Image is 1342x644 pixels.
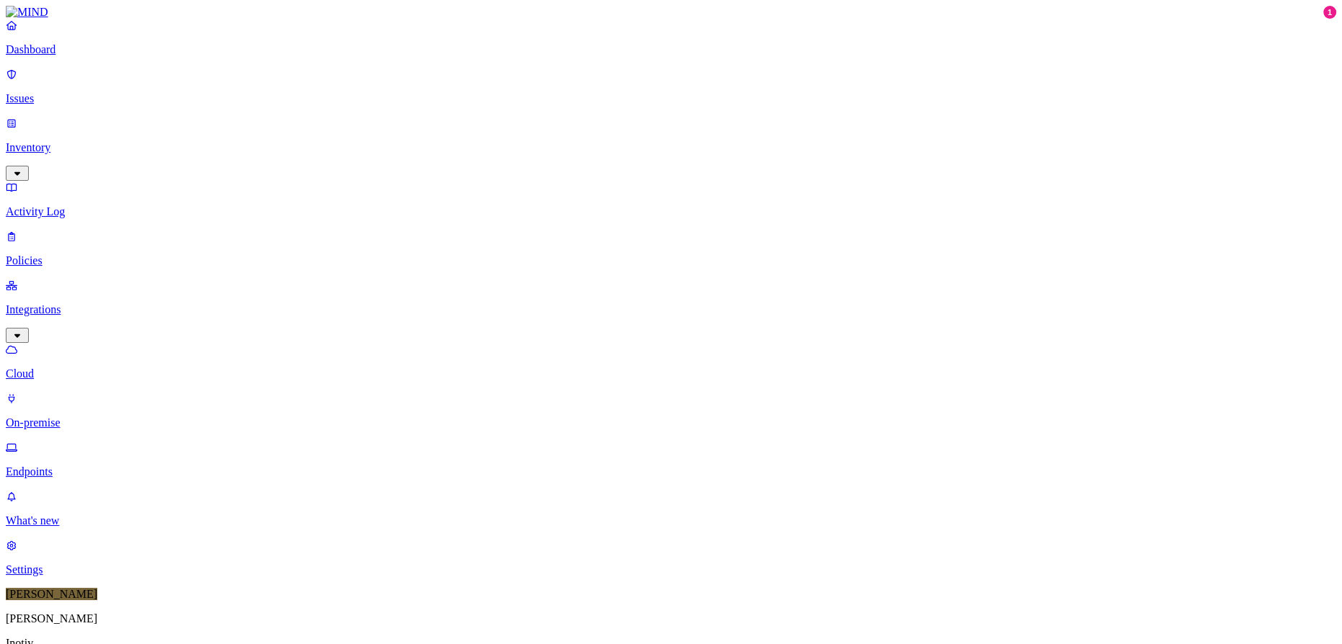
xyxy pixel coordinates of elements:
[6,303,1336,316] p: Integrations
[6,539,1336,576] a: Settings
[6,343,1336,380] a: Cloud
[6,514,1336,527] p: What's new
[6,141,1336,154] p: Inventory
[6,117,1336,179] a: Inventory
[6,6,1336,19] a: MIND
[6,6,48,19] img: MIND
[6,181,1336,218] a: Activity Log
[1323,6,1336,19] div: 1
[6,416,1336,429] p: On-premise
[6,612,1336,625] p: [PERSON_NAME]
[6,279,1336,341] a: Integrations
[6,68,1336,105] a: Issues
[6,92,1336,105] p: Issues
[6,441,1336,478] a: Endpoints
[6,392,1336,429] a: On-premise
[6,254,1336,267] p: Policies
[6,205,1336,218] p: Activity Log
[6,465,1336,478] p: Endpoints
[6,490,1336,527] a: What's new
[6,367,1336,380] p: Cloud
[6,230,1336,267] a: Policies
[6,563,1336,576] p: Settings
[6,19,1336,56] a: Dashboard
[6,43,1336,56] p: Dashboard
[6,588,97,600] span: [PERSON_NAME]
